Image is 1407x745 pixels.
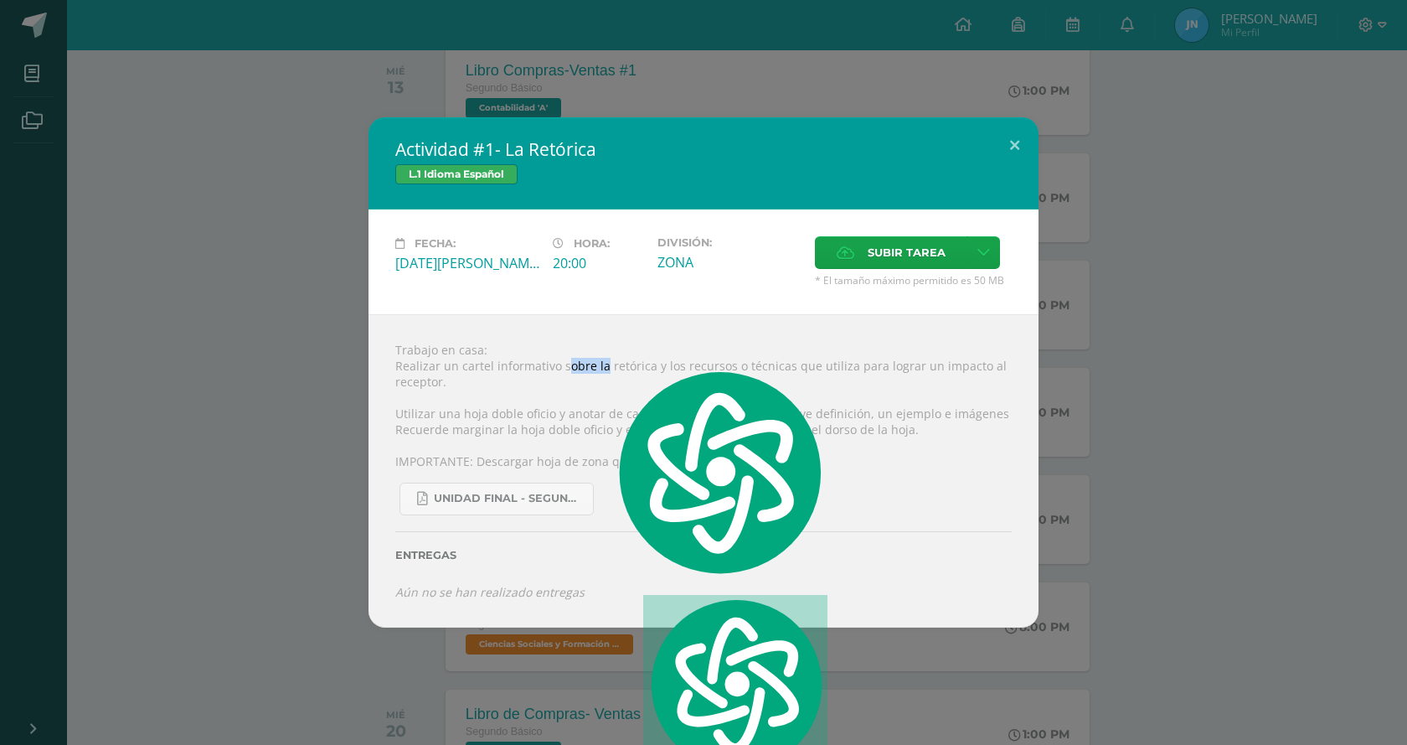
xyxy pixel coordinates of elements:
label: Entregas [395,549,1012,561]
div: ZONA [657,253,801,272]
img: logo.svg [610,366,827,578]
span: L.1 Idioma Español [395,164,518,184]
span: Fecha: [415,237,456,250]
span: UNIDAD FINAL - SEGUNDO BASICO A-B-C -.pdf [434,492,585,505]
h2: Actividad #1- La Retórica [395,137,1012,161]
div: 20:00 [553,254,644,272]
label: División: [657,236,801,249]
a: UNIDAD FINAL - SEGUNDO BASICO A-B-C -.pdf [399,483,594,515]
span: Subir tarea [868,237,946,268]
div: Trabajo en casa: Realizar un cartel informativo sobre la retórica y los recursos o técnicas que u... [368,314,1038,628]
i: Aún no se han realizado entregas [395,584,585,600]
div: [DATE][PERSON_NAME] [395,254,539,272]
span: Hora: [574,237,610,250]
span: * El tamaño máximo permitido es 50 MB [815,273,1012,287]
button: Close (Esc) [991,117,1038,174]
